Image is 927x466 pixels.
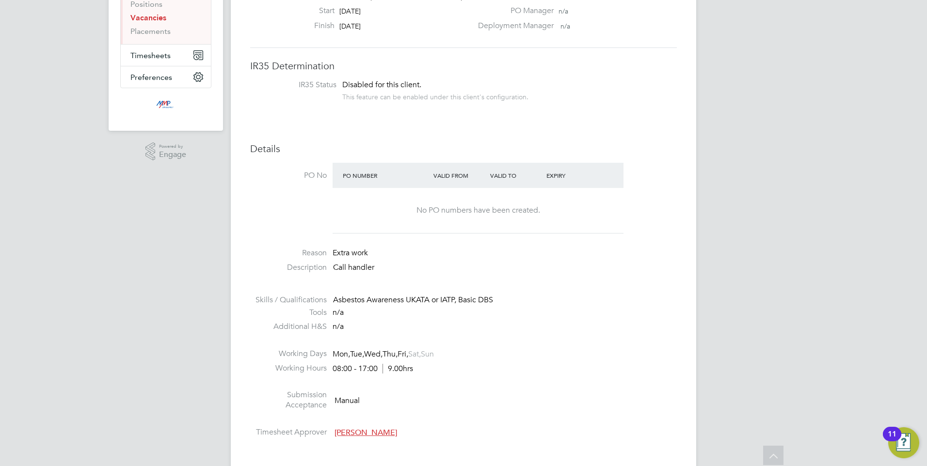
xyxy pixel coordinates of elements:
label: Finish [281,21,335,31]
div: Valid From [431,167,488,184]
span: Thu, [383,349,398,359]
span: Fri, [398,349,408,359]
span: Preferences [130,73,172,82]
label: Reason [250,248,327,258]
a: Powered byEngage [145,142,187,161]
span: [DATE] [339,7,361,16]
label: Deployment Manager [472,21,554,31]
span: Disabled for this client. [342,80,421,90]
span: Wed, [364,349,383,359]
div: 08:00 - 17:00 [333,364,413,374]
div: PO Number [340,167,431,184]
h3: Details [250,142,677,155]
a: Vacancies [130,13,166,22]
span: 9.00hrs [383,364,413,373]
label: IR35 Status [260,80,336,90]
label: Timesheet Approver [250,427,327,437]
span: n/a [559,7,568,16]
h3: IR35 Determination [250,60,677,72]
div: 11 [888,434,896,447]
label: PO No [250,171,327,181]
span: Timesheets [130,51,171,60]
span: Mon, [333,349,350,359]
label: Tools [250,308,327,318]
label: PO Manager [472,6,554,16]
label: Description [250,263,327,273]
p: Call handler [333,263,677,273]
label: Working Days [250,349,327,359]
span: Manual [335,396,360,405]
span: Extra work [333,248,368,258]
button: Open Resource Center, 11 new notifications [888,427,919,458]
span: Engage [159,151,186,159]
label: Working Hours [250,363,327,373]
label: Start [281,6,335,16]
span: [PERSON_NAME] [335,428,397,437]
div: No PO numbers have been created. [342,205,614,216]
span: Sat, [408,349,421,359]
div: This feature can be enabled under this client's configuration. [342,90,528,101]
span: Tue, [350,349,364,359]
div: Asbestos Awareness UKATA or IATP, Basic DBS [333,295,677,305]
label: Submission Acceptance [250,390,327,410]
label: Skills / Qualifications [250,295,327,305]
a: Placements [130,27,171,36]
span: n/a [333,308,344,317]
img: mmpconsultancy-logo-retina.png [152,98,180,113]
span: [DATE] [339,22,361,31]
span: n/a [333,322,344,331]
span: n/a [560,22,570,31]
span: Powered by [159,142,186,151]
a: Go to home page [120,98,211,113]
div: Valid To [488,167,544,184]
label: Additional H&S [250,322,327,332]
span: Sun [421,349,434,359]
button: Preferences [121,66,211,88]
div: Expiry [544,167,601,184]
button: Timesheets [121,45,211,66]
